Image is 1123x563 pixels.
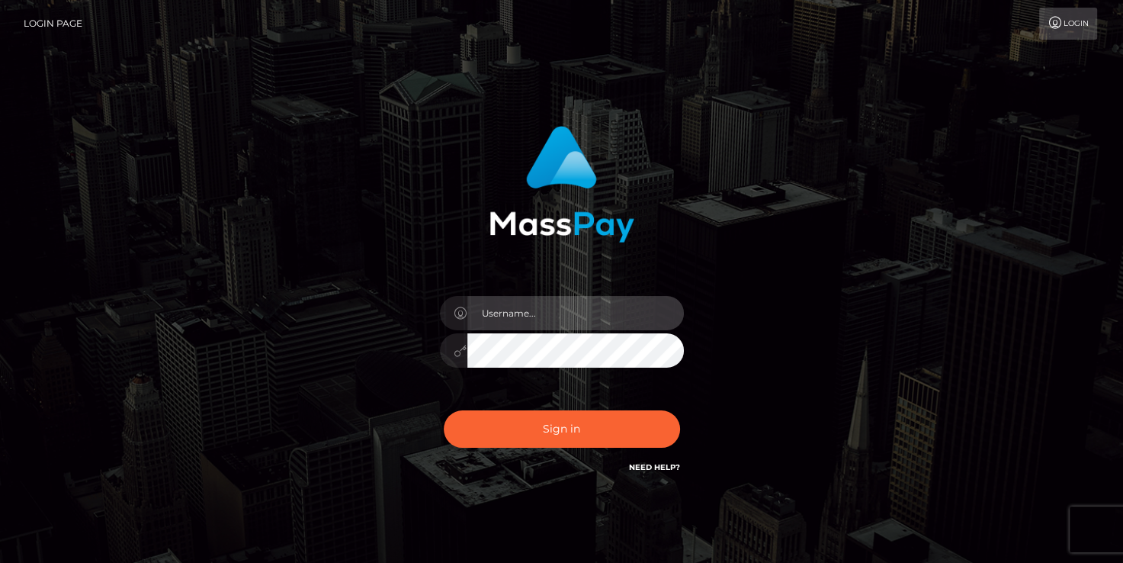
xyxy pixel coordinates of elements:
input: Username... [467,296,684,330]
a: Login [1039,8,1097,40]
button: Sign in [444,410,680,448]
img: MassPay Login [489,126,634,243]
a: Need Help? [629,462,680,472]
a: Login Page [24,8,82,40]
